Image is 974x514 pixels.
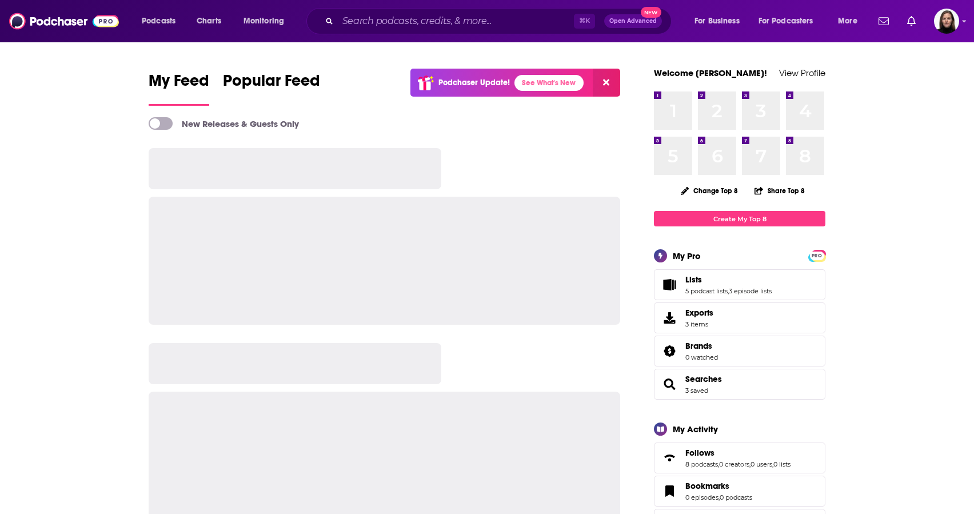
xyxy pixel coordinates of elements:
[674,184,745,198] button: Change Top 8
[654,269,825,300] span: Lists
[654,369,825,400] span: Searches
[243,13,284,29] span: Monitoring
[685,308,713,318] span: Exports
[223,71,320,106] a: Popular Feed
[685,448,791,458] a: Follows
[338,12,574,30] input: Search podcasts, credits, & more...
[223,71,320,97] span: Popular Feed
[685,374,722,384] a: Searches
[654,443,825,473] span: Follows
[134,12,190,30] button: open menu
[779,67,825,78] a: View Profile
[772,460,773,468] span: ,
[751,460,772,468] a: 0 users
[685,274,702,285] span: Lists
[685,481,729,491] span: Bookmarks
[729,287,772,295] a: 3 episode lists
[694,13,740,29] span: For Business
[574,14,595,29] span: ⌘ K
[142,13,175,29] span: Podcasts
[685,320,713,328] span: 3 items
[641,7,661,18] span: New
[934,9,959,34] span: Logged in as BevCat3
[719,460,749,468] a: 0 creators
[514,75,584,91] a: See What's New
[728,287,729,295] span: ,
[773,460,791,468] a: 0 lists
[686,12,754,30] button: open menu
[673,250,701,261] div: My Pro
[934,9,959,34] img: User Profile
[197,13,221,29] span: Charts
[759,13,813,29] span: For Podcasters
[685,353,718,361] a: 0 watched
[654,336,825,366] span: Brands
[810,251,824,260] a: PRO
[754,180,805,202] button: Share Top 8
[654,476,825,507] span: Bookmarks
[658,277,681,293] a: Lists
[720,493,752,501] a: 0 podcasts
[749,460,751,468] span: ,
[934,9,959,34] button: Show profile menu
[838,13,857,29] span: More
[685,460,718,468] a: 8 podcasts
[235,12,299,30] button: open menu
[604,14,662,28] button: Open AdvancedNew
[830,12,872,30] button: open menu
[685,287,728,295] a: 5 podcast lists
[654,302,825,333] a: Exports
[609,18,657,24] span: Open Advanced
[149,117,299,130] a: New Releases & Guests Only
[317,8,682,34] div: Search podcasts, credits, & more...
[718,460,719,468] span: ,
[149,71,209,106] a: My Feed
[685,448,714,458] span: Follows
[685,341,718,351] a: Brands
[685,341,712,351] span: Brands
[658,483,681,499] a: Bookmarks
[685,493,718,501] a: 0 episodes
[658,450,681,466] a: Follows
[654,211,825,226] a: Create My Top 8
[810,252,824,260] span: PRO
[751,12,830,30] button: open menu
[718,493,720,501] span: ,
[658,310,681,326] span: Exports
[654,67,767,78] a: Welcome [PERSON_NAME]!
[189,12,228,30] a: Charts
[149,71,209,97] span: My Feed
[438,78,510,87] p: Podchaser Update!
[903,11,920,31] a: Show notifications dropdown
[658,343,681,359] a: Brands
[658,376,681,392] a: Searches
[9,10,119,32] img: Podchaser - Follow, Share and Rate Podcasts
[685,481,752,491] a: Bookmarks
[685,274,772,285] a: Lists
[673,424,718,435] div: My Activity
[685,387,708,395] a: 3 saved
[874,11,893,31] a: Show notifications dropdown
